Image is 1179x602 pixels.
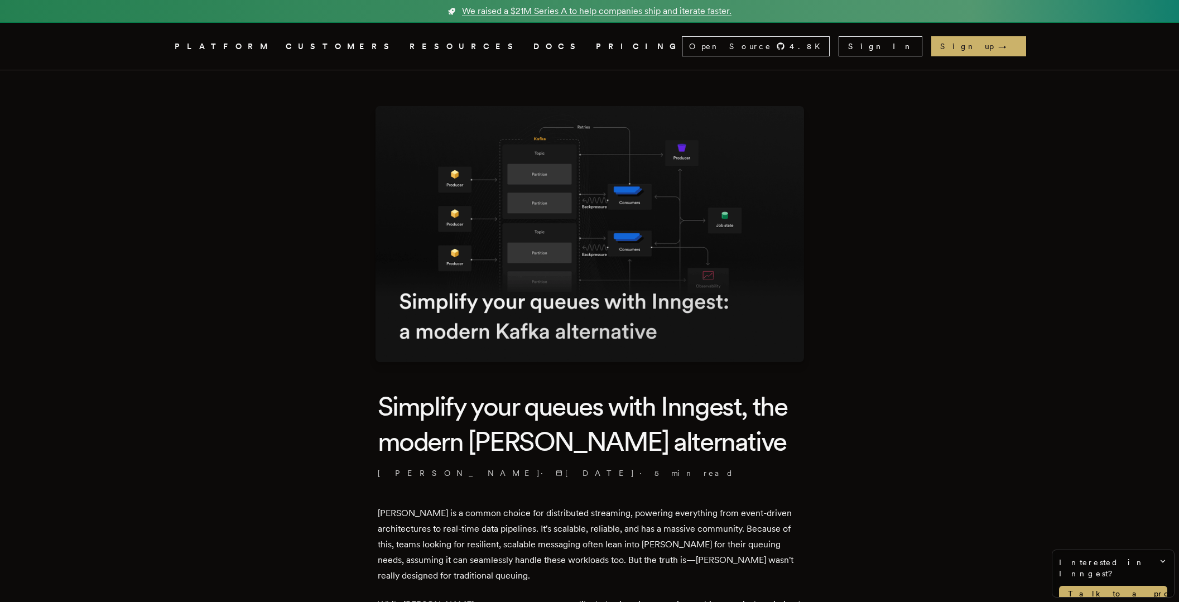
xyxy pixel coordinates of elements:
[790,41,827,52] span: 4.8 K
[286,40,396,54] a: CUSTOMERS
[175,40,272,54] button: PLATFORM
[410,40,520,54] button: RESOURCES
[533,40,583,54] a: DOCS
[378,389,802,459] h1: Simplify your queues with Inngest, the modern [PERSON_NAME] alternative
[689,41,772,52] span: Open Source
[596,40,682,54] a: PRICING
[378,505,802,584] p: [PERSON_NAME] is a common choice for distributed streaming, powering everything from event-driven...
[376,106,804,362] img: Featured image for Simplify your queues with Inngest, the modern Kafka alternative blog post
[931,36,1026,56] a: Sign up
[839,36,922,56] a: Sign In
[1059,557,1167,579] span: Interested in Inngest?
[998,41,1017,52] span: →
[1059,586,1167,601] a: Talk to a product expert
[143,23,1036,70] nav: Global
[556,468,635,479] span: [DATE]
[462,4,732,18] span: We raised a $21M Series A to help companies ship and iterate faster.
[378,468,802,479] p: [PERSON_NAME] · ·
[655,468,734,479] span: 5 min read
